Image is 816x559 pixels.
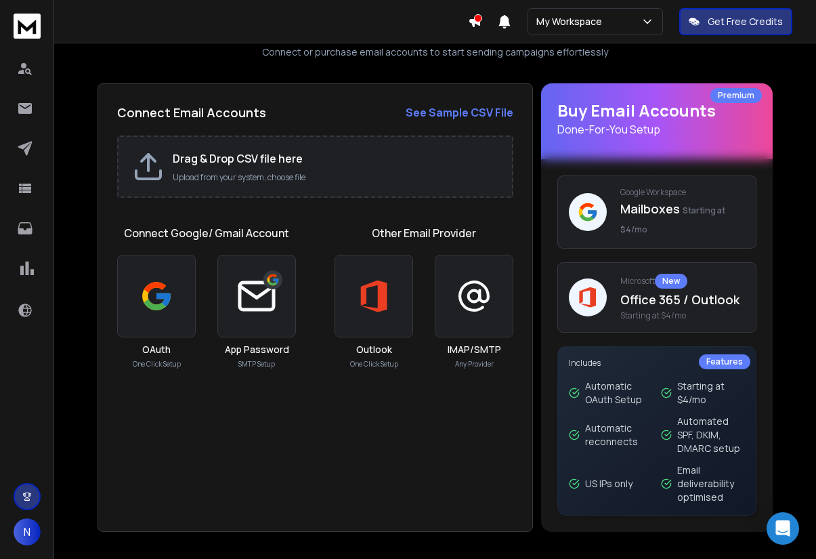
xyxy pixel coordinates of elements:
p: Office 365 / Outlook [620,290,745,309]
p: US IPs only [585,477,632,491]
h2: Connect Email Accounts [117,103,266,122]
p: My Workspace [536,15,607,28]
p: Any Provider [455,359,494,369]
p: Starting at $4/mo [677,379,745,407]
p: One Click Setup [350,359,398,369]
p: Automatic OAuth Setup [585,379,653,407]
h1: Buy Email Accounts [557,100,756,138]
p: Microsoft [620,274,745,289]
a: See Sample CSV File [406,104,513,121]
p: Mailboxes [620,199,745,237]
div: Premium [710,88,762,103]
p: Email deliverability optimised [677,463,745,504]
button: N [14,518,41,545]
p: Done-For-You Setup [557,121,756,138]
p: Automated SPF, DKIM, DMARC setup [677,415,745,455]
p: Get Free Credits [708,15,783,28]
h2: Drag & Drop CSV file here [173,150,498,167]
strong: See Sample CSV File [406,105,513,120]
h3: Outlook [356,343,392,356]
img: logo [14,14,41,39]
h3: OAuth [142,343,171,356]
p: Google Workspace [620,187,745,198]
h3: IMAP/SMTP [448,343,501,356]
p: Connect or purchase email accounts to start sending campaigns effortlessly [262,45,608,59]
span: Starting at $4/mo [620,310,745,321]
p: SMTP Setup [238,359,275,369]
p: Upload from your system, choose file [173,172,498,183]
p: Includes [569,358,745,369]
div: New [655,274,687,289]
div: Open Intercom Messenger [767,512,799,545]
p: Automatic reconnects [585,421,653,449]
button: Get Free Credits [679,8,792,35]
div: Features [699,354,750,369]
p: One Click Setup [133,359,181,369]
h3: App Password [225,343,289,356]
h1: Other Email Provider [372,225,476,241]
h1: Connect Google/ Gmail Account [124,225,289,241]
